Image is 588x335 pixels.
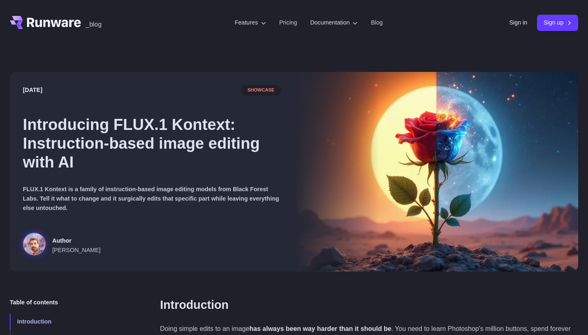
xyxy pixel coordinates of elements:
a: Go to / [10,16,81,29]
a: Sign up [537,15,578,31]
a: Introduction [10,314,134,330]
label: Documentation [310,18,358,27]
strong: has always been way harder than it should be [249,325,392,332]
time: [DATE] [23,85,42,95]
span: Author [52,236,100,246]
a: Surreal rose in a desert landscape, split between day and night with the sun and moon aligned beh... [23,232,100,259]
label: Features [235,18,266,27]
p: FLUX.1 Kontext is a family of instruction-based image editing models from Black Forest Labs. Tell... [23,185,281,213]
a: Sign in [509,18,527,27]
span: [PERSON_NAME] [52,246,100,255]
span: Introduction [17,318,51,325]
a: Blog [371,18,383,27]
span: _blog [86,21,102,28]
a: Introduction [160,298,229,312]
span: Table of contents [10,298,58,307]
img: Surreal rose in a desert landscape, split between day and night with the sun and moon aligned beh... [294,72,578,272]
h1: Introducing FLUX.1 Kontext: Instruction-based image editing with AI [23,115,281,172]
span: showcase [241,85,281,96]
a: Pricing [279,18,297,27]
a: _blog [86,16,102,29]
